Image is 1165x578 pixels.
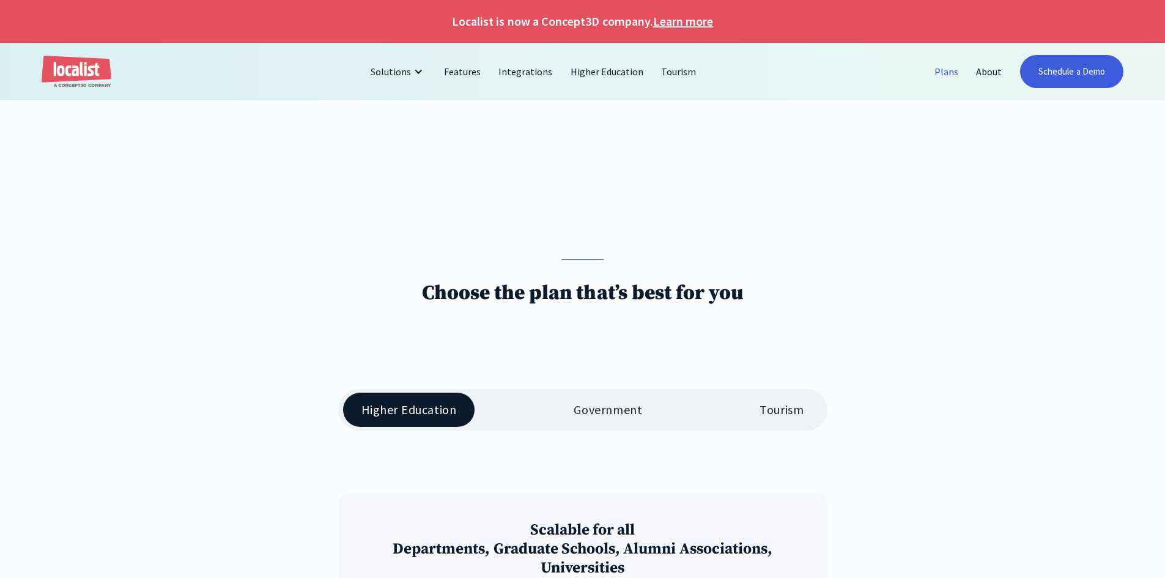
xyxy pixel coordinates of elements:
a: Integrations [490,57,561,86]
div: Government [574,402,642,417]
h1: Choose the plan that’s best for you [422,281,744,306]
a: home [42,56,111,88]
a: About [967,57,1011,86]
a: Plans [926,57,967,86]
h3: Scalable for all Departments, Graduate Schools, Alumni Associations, Universities [359,521,807,577]
a: Learn more [653,12,713,31]
a: Features [435,57,490,86]
div: Solutions [361,57,435,86]
div: Tourism [760,402,804,417]
div: Higher Education [361,402,457,417]
div: Solutions [371,64,411,79]
a: Schedule a Demo [1020,55,1123,88]
a: Tourism [653,57,705,86]
a: Higher Education [562,57,653,86]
